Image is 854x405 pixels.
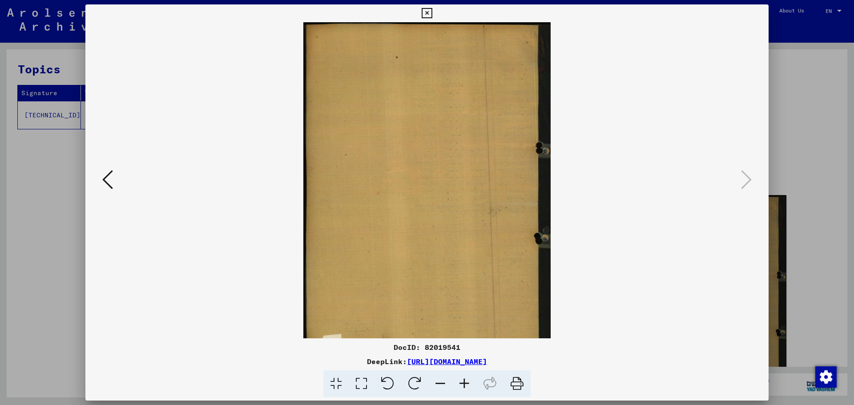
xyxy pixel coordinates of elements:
img: 002.jpg [303,22,551,361]
div: Change consent [815,366,836,387]
a: [URL][DOMAIN_NAME] [407,357,487,366]
img: Change consent [815,366,837,388]
div: DocID: 82019541 [85,342,769,353]
div: DeepLink: [85,356,769,367]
